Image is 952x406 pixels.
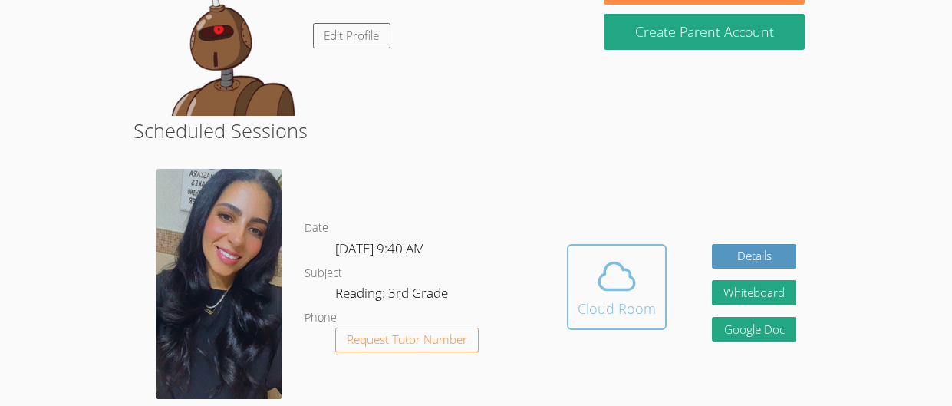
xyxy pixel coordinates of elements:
img: 896FF1E7-46A9-4ACB-91BC-BA5B86F6CA57.jpeg [156,169,282,399]
a: Details [712,244,796,269]
button: Create Parent Account [604,14,805,50]
button: Whiteboard [712,280,796,305]
button: Cloud Room [567,244,667,330]
h2: Scheduled Sessions [133,116,819,145]
dt: Phone [305,309,337,328]
span: Request Tutor Number [347,334,467,345]
span: [DATE] 9:40 AM [335,239,425,257]
dd: Reading: 3rd Grade [335,282,451,309]
a: Edit Profile [313,23,391,48]
div: Cloud Room [578,298,656,319]
dt: Date [305,219,328,238]
dt: Subject [305,264,342,283]
a: Google Doc [712,317,796,342]
button: Request Tutor Number [335,328,479,353]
